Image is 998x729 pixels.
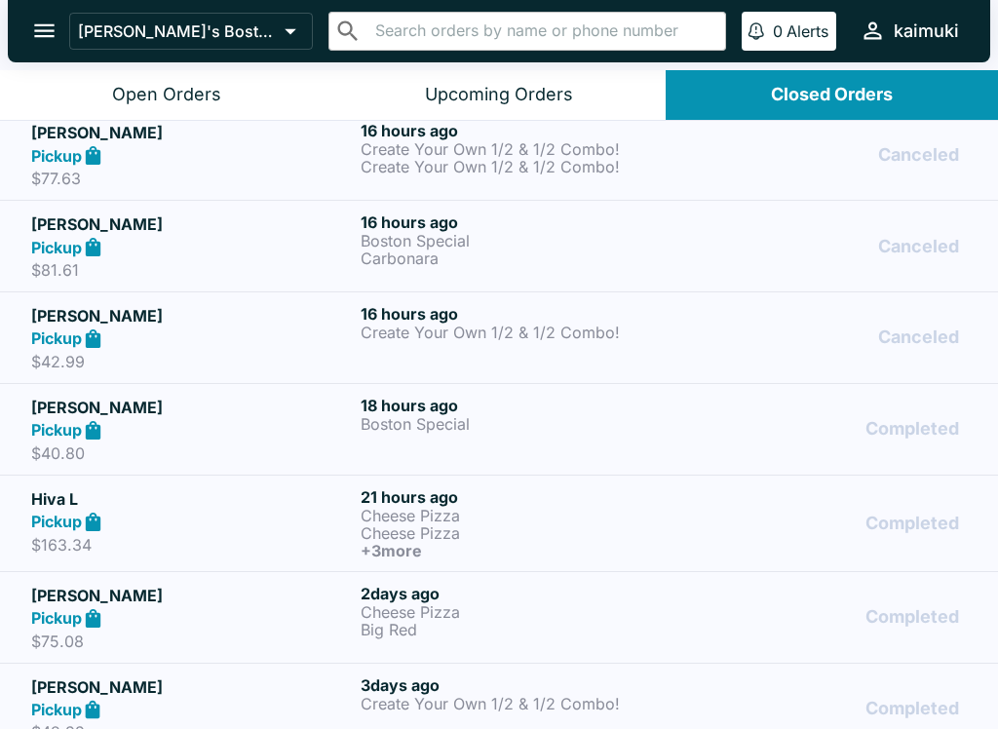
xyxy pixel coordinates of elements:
h5: [PERSON_NAME] [31,675,353,699]
p: $75.08 [31,632,353,651]
strong: Pickup [31,146,82,166]
div: Upcoming Orders [425,84,573,106]
h6: 18 hours ago [361,396,682,415]
strong: Pickup [31,512,82,531]
p: Create Your Own 1/2 & 1/2 Combo! [361,695,682,712]
p: Create Your Own 1/2 & 1/2 Combo! [361,140,682,158]
p: Create Your Own 1/2 & 1/2 Combo! [361,158,682,175]
h5: [PERSON_NAME] [31,304,353,327]
strong: Pickup [31,420,82,440]
h6: 16 hours ago [361,121,682,140]
p: 0 [773,21,783,41]
p: Boston Special [361,232,682,249]
h6: 16 hours ago [361,212,682,232]
button: open drawer [19,6,69,56]
h5: Hiva L [31,487,353,511]
div: Open Orders [112,84,221,106]
p: $40.80 [31,443,353,463]
h5: [PERSON_NAME] [31,584,353,607]
div: Closed Orders [771,84,893,106]
h6: 21 hours ago [361,487,682,507]
strong: Pickup [31,328,82,348]
button: kaimuki [852,10,967,52]
p: $77.63 [31,169,353,188]
div: kaimuki [894,19,959,43]
p: Boston Special [361,415,682,433]
span: 2 days ago [361,584,440,603]
p: Carbonara [361,249,682,267]
p: [PERSON_NAME]'s Boston Pizza [78,21,277,41]
p: $81.61 [31,260,353,280]
p: Cheese Pizza [361,507,682,524]
strong: Pickup [31,238,82,257]
p: Cheese Pizza [361,603,682,621]
h5: [PERSON_NAME] [31,212,353,236]
input: Search orders by name or phone number [369,18,717,45]
p: Big Red [361,621,682,638]
p: $42.99 [31,352,353,371]
h5: [PERSON_NAME] [31,121,353,144]
h5: [PERSON_NAME] [31,396,353,419]
button: [PERSON_NAME]'s Boston Pizza [69,13,313,50]
strong: Pickup [31,608,82,628]
p: $163.34 [31,535,353,555]
h6: 16 hours ago [361,304,682,324]
h6: + 3 more [361,542,682,559]
p: Cheese Pizza [361,524,682,542]
strong: Pickup [31,700,82,719]
p: Alerts [787,21,828,41]
p: Create Your Own 1/2 & 1/2 Combo! [361,324,682,341]
span: 3 days ago [361,675,440,695]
